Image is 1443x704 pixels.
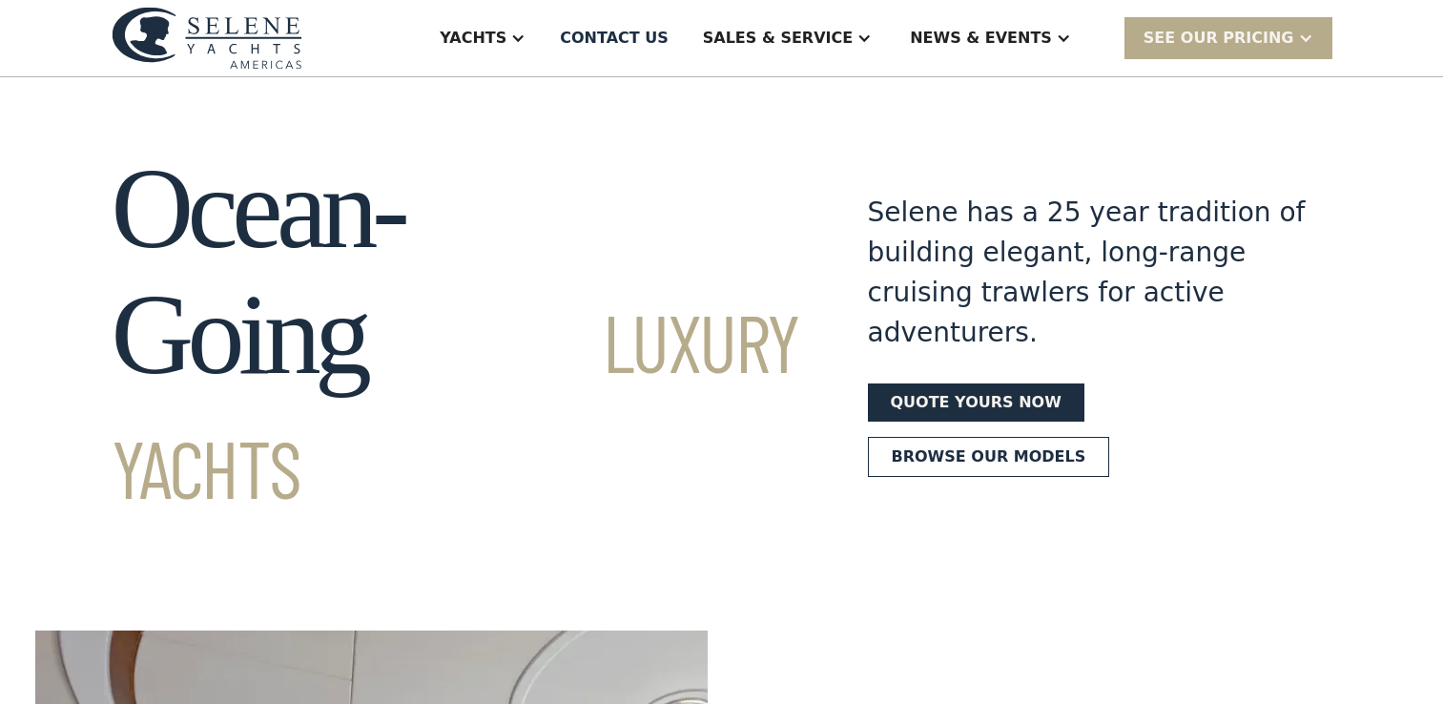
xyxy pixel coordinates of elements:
a: Quote yours now [868,383,1084,422]
div: Contact US [560,27,669,50]
div: News & EVENTS [910,27,1052,50]
span: Luxury Yachts [112,293,799,515]
div: Yachts [440,27,506,50]
img: logo [112,7,302,69]
div: SEE Our Pricing [1144,27,1294,50]
div: Selene has a 25 year tradition of building elegant, long-range cruising trawlers for active adven... [868,193,1307,353]
a: Browse our models [868,437,1110,477]
h1: Ocean-Going [112,146,799,524]
div: Sales & Service [703,27,853,50]
div: SEE Our Pricing [1124,17,1332,58]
